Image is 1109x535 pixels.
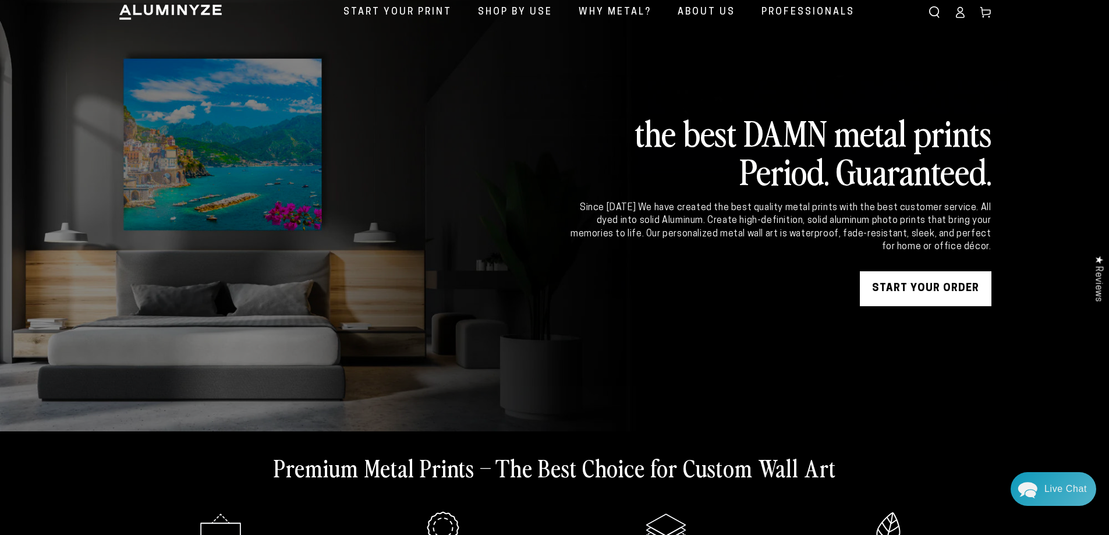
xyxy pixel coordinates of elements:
[569,113,991,190] h2: the best DAMN metal prints Period. Guaranteed.
[118,3,223,21] img: Aluminyze
[1087,246,1109,311] div: Click to open Judge.me floating reviews tab
[343,4,452,21] span: Start Your Print
[761,4,855,21] span: Professionals
[1011,472,1096,506] div: Chat widget toggle
[274,452,836,483] h2: Premium Metal Prints – The Best Choice for Custom Wall Art
[860,271,991,306] a: START YOUR Order
[569,201,991,254] div: Since [DATE] We have created the best quality metal prints with the best customer service. All dy...
[678,4,735,21] span: About Us
[478,4,552,21] span: Shop By Use
[579,4,651,21] span: Why Metal?
[1044,472,1087,506] div: Contact Us Directly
